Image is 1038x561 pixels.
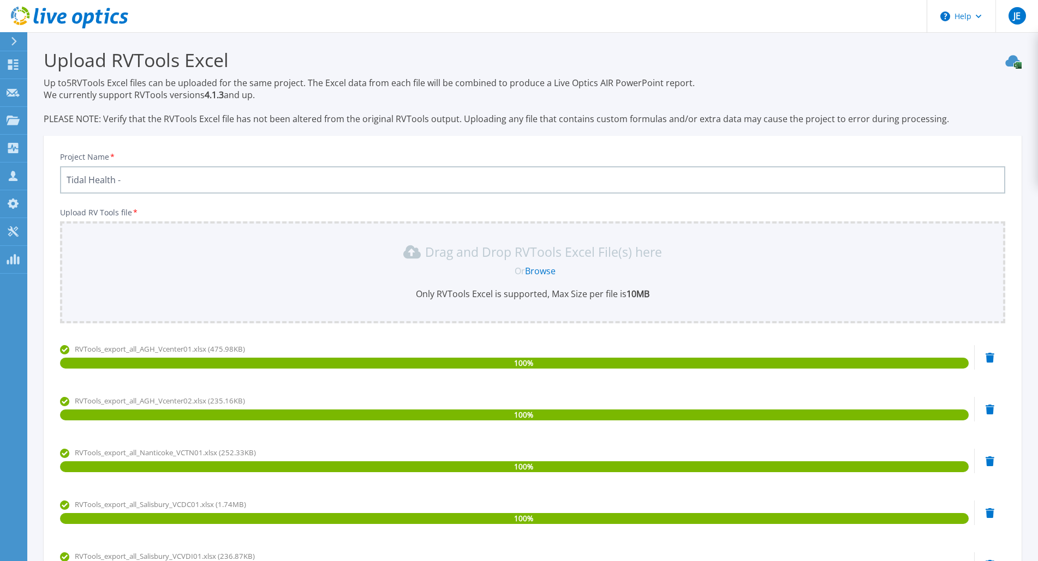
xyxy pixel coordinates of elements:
[67,288,999,300] p: Only RVTools Excel is supported, Max Size per file is
[60,166,1005,194] input: Enter Project Name
[44,47,1022,73] h3: Upload RVTools Excel
[425,246,662,257] p: Drag and Drop RVTools Excel File(s) here
[44,77,1022,125] p: Up to 5 RVTools Excel files can be uploaded for the same project. The Excel data from each file w...
[514,513,533,524] span: 100 %
[1013,11,1021,20] span: JE
[514,461,533,472] span: 100 %
[514,409,533,420] span: 100 %
[67,243,999,300] div: Drag and Drop RVTools Excel File(s) here OrBrowseOnly RVTools Excel is supported, Max Size per fi...
[60,208,1005,217] p: Upload RV Tools file
[75,344,245,354] span: RVTools_export_all_AGH_Vcenter01.xlsx (475.98KB)
[60,153,116,161] label: Project Name
[75,499,246,509] span: RVTools_export_all_Salisbury_VCDC01.xlsx (1.74MB)
[75,551,255,561] span: RVTools_export_all_Salisbury_VCVDI01.xlsx (236.87KB)
[515,265,525,277] span: Or
[514,358,533,369] span: 100 %
[75,396,245,406] span: RVTools_export_all_AGH_Vcenter02.xlsx (235.16KB)
[627,288,649,300] b: 10MB
[205,89,224,101] strong: 4.1.3
[525,265,556,277] a: Browse
[75,448,256,457] span: RVTools_export_all_Nanticoke_VCTN01.xlsx (252.33KB)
